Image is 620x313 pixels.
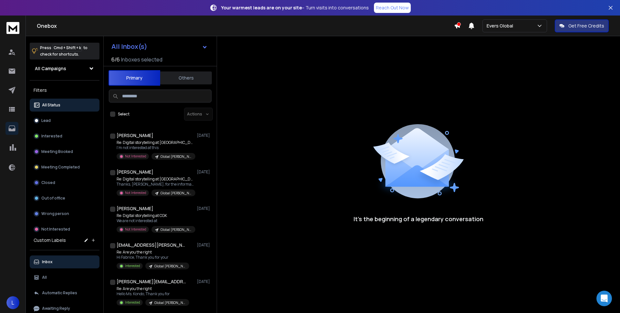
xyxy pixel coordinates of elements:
[197,169,212,175] p: [DATE]
[30,207,99,220] button: Wrong person
[53,44,82,51] span: Cmd + Shift + k
[41,227,70,232] p: Not Interested
[354,214,483,223] p: It’s the beginning of a legendary conversation
[487,23,516,29] p: Evers Global
[41,196,65,201] p: Out of office
[41,211,69,216] p: Wrong person
[30,255,99,268] button: Inbox
[125,264,140,268] p: Interested
[117,140,194,145] p: Re: Digital storytelling at [GEOGRAPHIC_DATA]
[41,149,73,154] p: Meeting Booked
[160,191,191,196] p: Global [PERSON_NAME]-[GEOGRAPHIC_DATA]-Safe
[117,132,153,139] h1: [PERSON_NAME]
[37,22,454,30] h1: Onebox
[6,296,19,309] button: L
[41,134,62,139] p: Interested
[568,23,604,29] p: Get Free Credits
[117,218,194,223] p: We are not interested at
[197,133,212,138] p: [DATE]
[197,279,212,284] p: [DATE]
[30,271,99,284] button: All
[160,71,212,85] button: Others
[125,300,140,305] p: Interested
[42,306,70,311] p: Awaiting Reply
[555,19,609,32] button: Get Free Credits
[34,237,66,243] h3: Custom Labels
[30,223,99,236] button: Not Interested
[118,112,129,117] label: Select
[154,300,185,305] p: Global [PERSON_NAME]-[GEOGRAPHIC_DATA]-Safe
[117,242,188,248] h1: [EMAIL_ADDRESS][PERSON_NAME][DOMAIN_NAME]
[42,275,47,280] p: All
[117,182,194,187] p: Thanks, [PERSON_NAME], for the information
[35,65,66,72] h1: All Campaigns
[41,118,51,123] p: Lead
[117,255,189,260] p: Hi Fabrice, Thank you for your
[154,264,185,269] p: Global [PERSON_NAME]-[GEOGRAPHIC_DATA]-Safe
[117,177,194,182] p: Re: Digital storytelling at [GEOGRAPHIC_DATA]
[40,45,88,58] p: Press to check for shortcuts.
[30,286,99,299] button: Automatic Replies
[117,205,153,212] h1: [PERSON_NAME]
[30,114,99,127] button: Lead
[221,5,369,11] p: – Turn visits into conversations
[125,154,146,159] p: Not Interested
[41,165,80,170] p: Meeting Completed
[30,176,99,189] button: Closed
[117,169,153,175] h1: [PERSON_NAME]
[117,213,194,218] p: Re: Digital storytelling at CGK
[376,5,409,11] p: Reach Out Now
[42,103,60,108] p: All Status
[42,259,53,264] p: Inbox
[6,22,19,34] img: logo
[30,161,99,174] button: Meeting Completed
[197,243,212,248] p: [DATE]
[30,62,99,75] button: All Campaigns
[117,278,188,285] h1: [PERSON_NAME][EMAIL_ADDRESS][DOMAIN_NAME]
[125,227,146,232] p: Not Interested
[160,227,191,232] p: Global [PERSON_NAME]-[GEOGRAPHIC_DATA]-Safe
[30,86,99,95] h3: Filters
[160,154,191,159] p: Global [PERSON_NAME]-[GEOGRAPHIC_DATA]-Safe
[41,180,55,185] p: Closed
[121,56,162,63] h3: Inboxes selected
[117,145,194,150] p: I'm not interested at this
[108,70,160,86] button: Primary
[30,192,99,205] button: Out of office
[30,99,99,112] button: All Status
[106,40,213,53] button: All Inbox(s)
[596,291,612,306] div: Open Intercom Messenger
[374,3,411,13] a: Reach Out Now
[221,5,302,11] strong: Your warmest leads are on your site
[197,206,212,211] p: [DATE]
[111,43,147,50] h1: All Inbox(s)
[42,290,77,296] p: Automatic Replies
[125,190,146,195] p: Not Interested
[30,130,99,143] button: Interested
[117,291,189,297] p: Hello Ms. Kondo, Thank you for
[30,145,99,158] button: Meeting Booked
[117,286,189,291] p: Re: Are you the right
[117,250,189,255] p: Re: Are you the right
[111,56,120,63] span: 6 / 6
